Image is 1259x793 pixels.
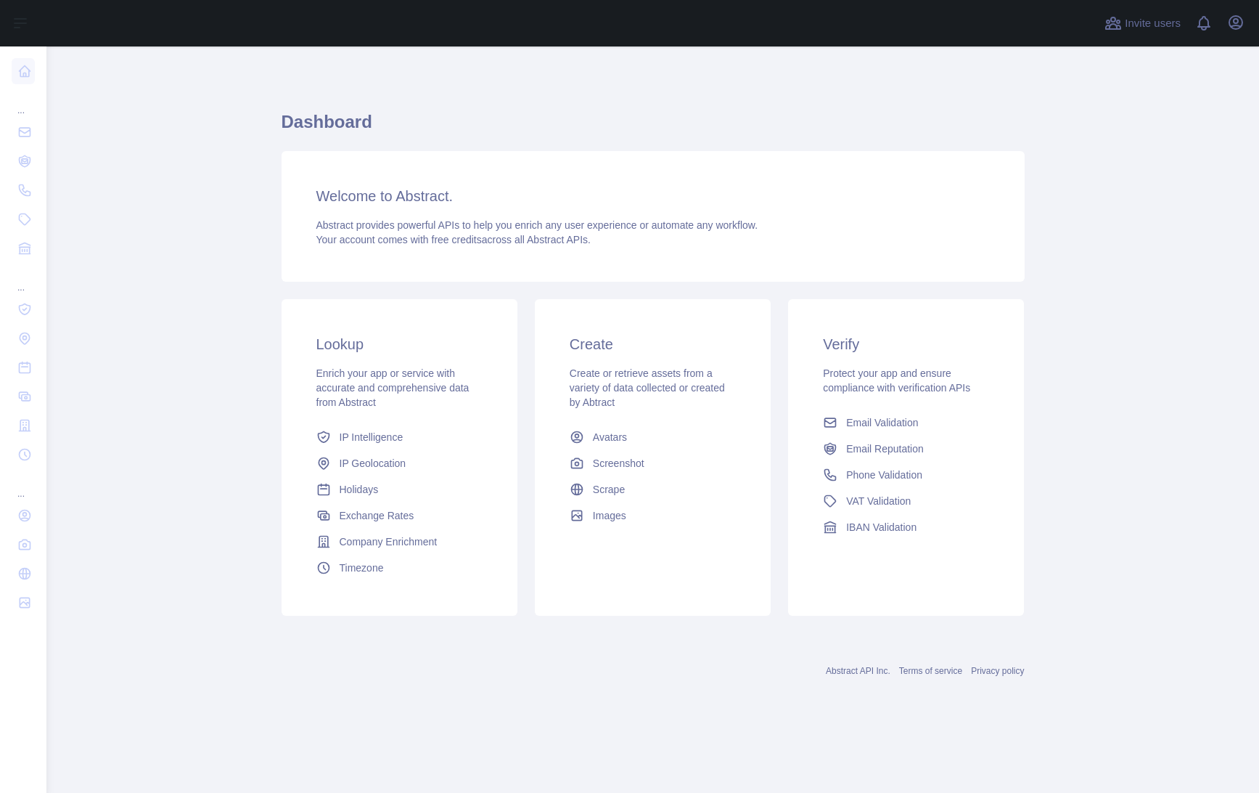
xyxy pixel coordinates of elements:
span: Screenshot [593,456,644,471]
a: Privacy policy [971,666,1024,676]
a: Terms of service [899,666,962,676]
a: Images [564,503,742,529]
div: ... [12,471,35,500]
a: Scrape [564,476,742,503]
span: Company Enrichment [340,534,438,549]
span: Phone Validation [846,468,922,482]
span: Email Reputation [846,442,924,456]
h3: Lookup [316,334,483,354]
a: Holidays [311,476,488,503]
span: Abstract provides powerful APIs to help you enrich any user experience or automate any workflow. [316,219,758,231]
span: Scrape [593,482,625,497]
a: Screenshot [564,450,742,476]
a: IP Geolocation [311,450,488,476]
a: IP Intelligence [311,424,488,450]
span: VAT Validation [846,494,911,508]
a: IBAN Validation [817,514,995,540]
span: Protect your app and ensure compliance with verification APIs [823,367,970,394]
span: IP Geolocation [340,456,406,471]
a: Company Enrichment [311,529,488,555]
div: ... [12,87,35,116]
span: Holidays [340,482,379,497]
span: Create or retrieve assets from a variety of data collected or created by Abtract [570,367,725,408]
span: Avatars [593,430,627,444]
h3: Create [570,334,736,354]
a: Timezone [311,555,488,581]
a: VAT Validation [817,488,995,514]
span: Timezone [340,561,384,575]
span: Email Validation [846,415,918,430]
span: IBAN Validation [846,520,916,534]
span: IP Intelligence [340,430,403,444]
div: ... [12,264,35,293]
span: Exchange Rates [340,508,414,523]
h1: Dashboard [282,110,1025,145]
span: Images [593,508,626,523]
a: Avatars [564,424,742,450]
a: Phone Validation [817,462,995,488]
button: Invite users [1102,12,1184,35]
a: Email Validation [817,410,995,436]
span: free credits [432,234,482,245]
span: Enrich your app or service with accurate and comprehensive data from Abstract [316,367,469,408]
h3: Verify [823,334,989,354]
a: Email Reputation [817,436,995,462]
span: Your account comes with across all Abstract APIs. [316,234,591,245]
a: Exchange Rates [311,503,488,529]
span: Invite users [1125,15,1181,32]
h3: Welcome to Abstract. [316,186,990,206]
a: Abstract API Inc. [826,666,890,676]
